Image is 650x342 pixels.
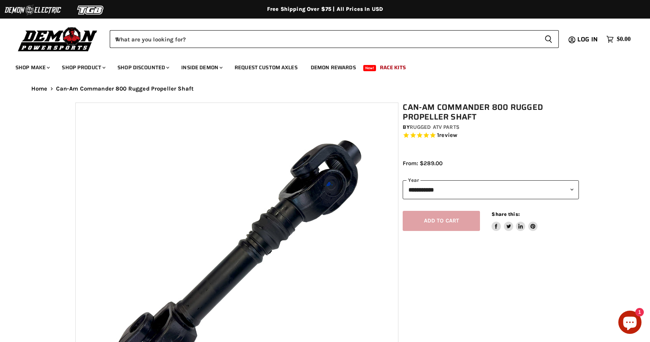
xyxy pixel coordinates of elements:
[403,103,579,122] h1: Can-Am Commander 800 Rugged Propeller Shaft
[15,25,100,53] img: Demon Powersports
[110,30,559,48] form: Product
[112,60,174,75] a: Shop Discounted
[574,36,602,43] a: Log in
[538,30,559,48] button: Search
[56,60,110,75] a: Shop Product
[363,65,376,71] span: New!
[175,60,227,75] a: Inside Demon
[31,85,48,92] a: Home
[110,30,538,48] input: When autocomplete results are available use up and down arrows to review and enter to select
[403,123,579,132] div: by
[403,132,579,140] span: Rated 5.0 out of 5 stars 1 reviews
[616,311,644,336] inbox-online-store-chat: Shopify online store chat
[577,34,598,44] span: Log in
[410,124,459,130] a: Rugged ATV Parts
[439,132,457,139] span: review
[305,60,362,75] a: Demon Rewards
[16,6,634,13] div: Free Shipping Over $75 | All Prices In USD
[403,180,579,199] select: year
[617,36,631,43] span: $0.00
[229,60,303,75] a: Request Custom Axles
[4,3,62,17] img: Demon Electric Logo 2
[492,211,538,231] aside: Share this:
[492,211,519,217] span: Share this:
[10,60,54,75] a: Shop Make
[16,85,634,92] nav: Breadcrumbs
[437,132,457,139] span: 1 reviews
[62,3,120,17] img: TGB Logo 2
[602,34,635,45] a: $0.00
[403,160,442,167] span: From: $289.00
[56,85,194,92] span: Can-Am Commander 800 Rugged Propeller Shaft
[10,56,629,75] ul: Main menu
[374,60,412,75] a: Race Kits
